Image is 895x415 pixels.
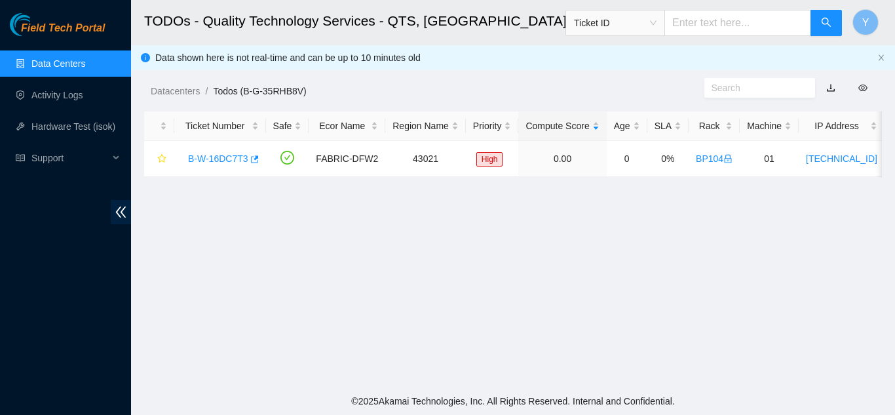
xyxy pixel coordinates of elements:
[188,153,248,164] a: B-W-16DC7T3
[10,13,66,36] img: Akamai Technologies
[10,24,105,41] a: Akamai TechnologiesField Tech Portal
[476,152,503,167] span: High
[574,13,657,33] span: Ticket ID
[151,86,200,96] a: Datacenters
[385,141,466,177] td: 43021
[309,141,385,177] td: FABRIC-DFW2
[740,141,799,177] td: 01
[712,81,798,95] input: Search
[858,83,867,92] span: eye
[806,153,877,164] a: [TECHNICAL_ID]
[31,90,83,100] a: Activity Logs
[821,17,831,30] span: search
[877,54,885,62] button: close
[31,121,115,132] a: Hardware Test (isok)
[607,141,647,177] td: 0
[816,77,845,98] button: download
[157,154,166,165] span: star
[131,387,895,415] footer: © 2025 Akamai Technologies, Inc. All Rights Reserved. Internal and Confidential.
[723,154,733,163] span: lock
[16,153,25,163] span: read
[862,14,869,31] span: Y
[21,22,105,35] span: Field Tech Portal
[31,58,85,69] a: Data Centers
[852,9,879,35] button: Y
[31,145,109,171] span: Support
[151,148,167,169] button: star
[647,141,689,177] td: 0%
[826,83,835,93] a: download
[280,151,294,165] span: check-circle
[213,86,306,96] a: Todos (B-G-35RHB8V)
[205,86,208,96] span: /
[696,153,733,164] a: BP104lock
[111,200,131,224] span: double-left
[518,141,606,177] td: 0.00
[810,10,842,36] button: search
[664,10,811,36] input: Enter text here...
